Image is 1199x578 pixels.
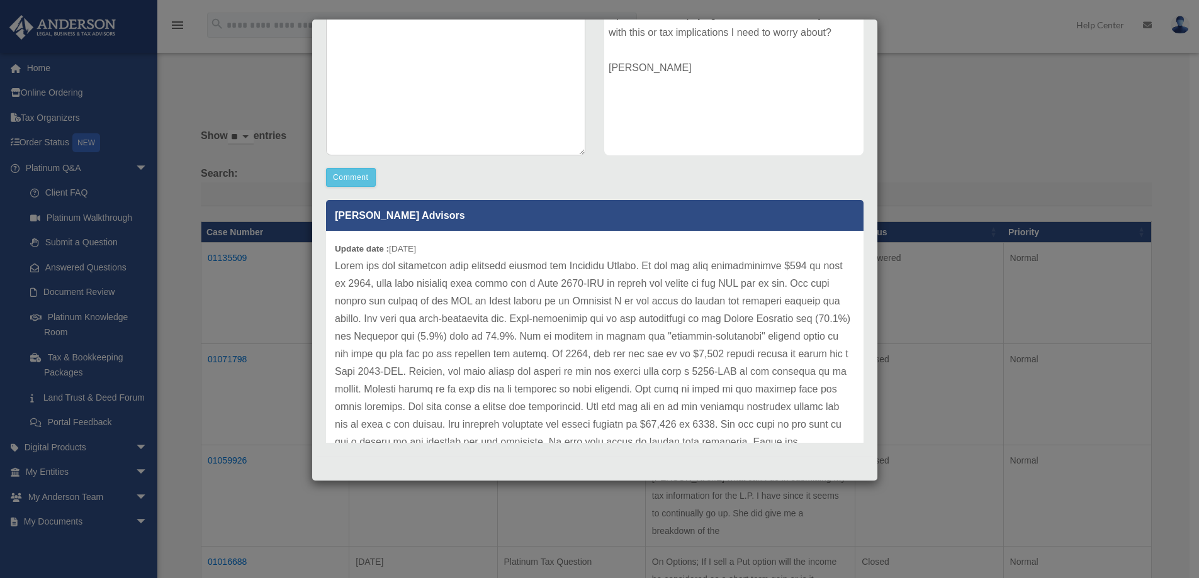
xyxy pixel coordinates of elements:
[335,244,416,253] small: [DATE]
[335,244,389,253] b: Update date :
[326,168,376,187] button: Comment
[326,200,864,231] p: [PERSON_NAME] Advisors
